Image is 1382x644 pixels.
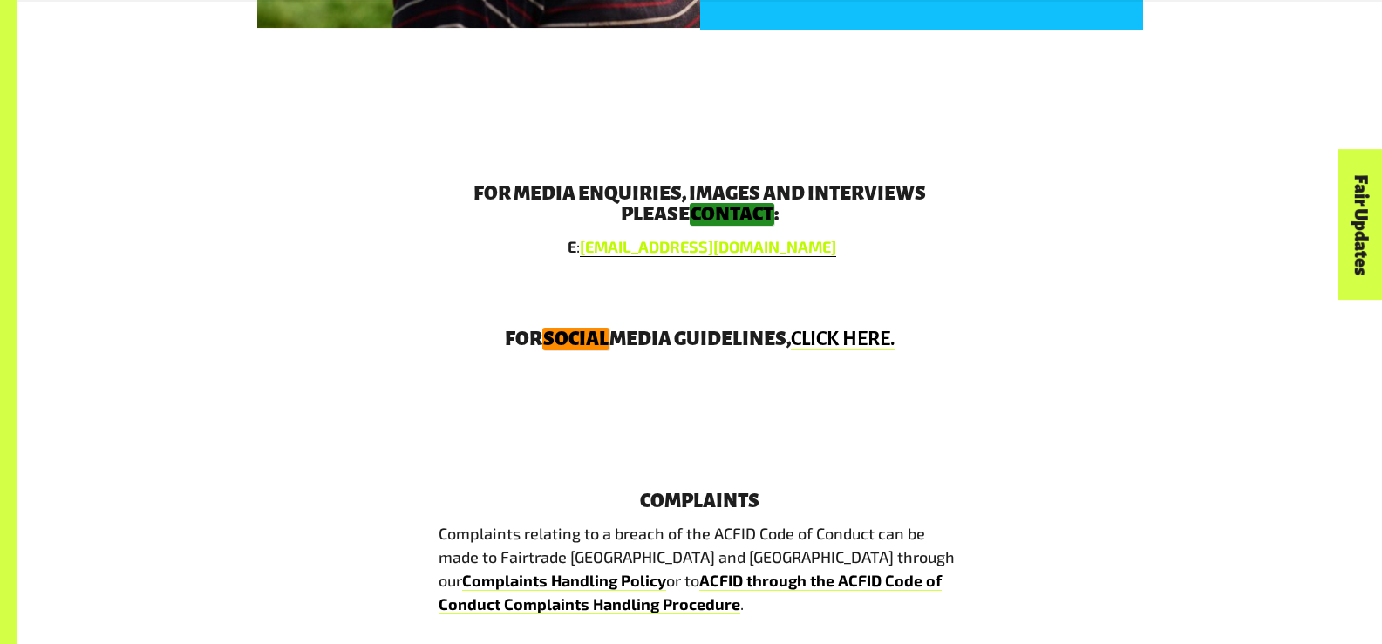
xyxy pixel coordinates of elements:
[462,571,666,591] a: Complaints Handling Policy
[568,237,576,256] strong: E
[439,571,942,614] a: ACFID through the ACFID Code of Conduct Complaints Handling Procedure
[580,237,836,257] a: [EMAIL_ADDRESS][DOMAIN_NAME]
[791,329,895,350] a: click here.
[439,329,962,349] h4: For media guidelines,
[690,203,774,226] em: contact
[439,522,962,616] p: Complaints relating to a breach of the ACFID Code of Conduct can be made to Fairtrade [GEOGRAPHIC...
[439,491,962,512] h4: Complaints
[439,235,962,259] p: :
[542,328,609,350] em: Social
[439,183,962,225] h4: For media enquiries, images and interviews please :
